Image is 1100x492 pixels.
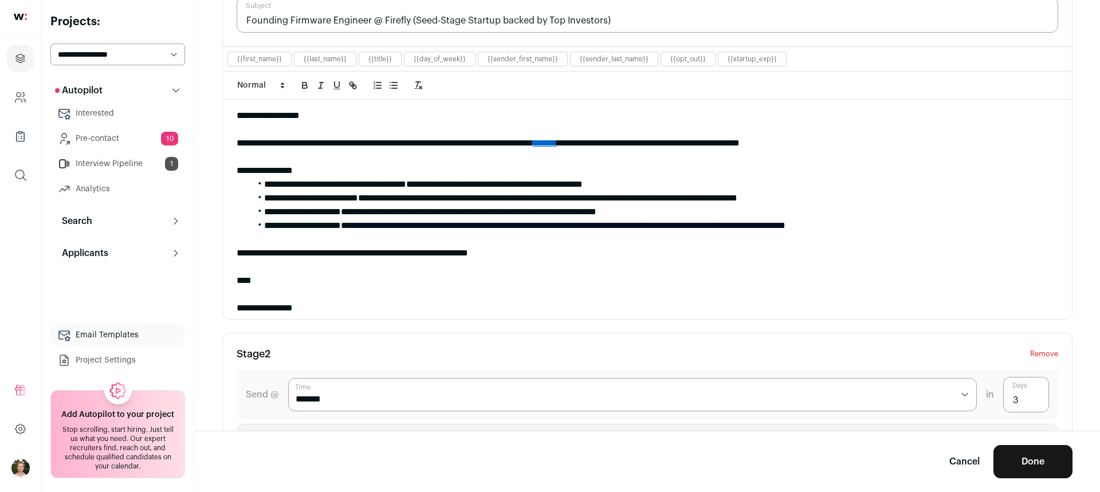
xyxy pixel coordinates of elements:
a: Add Autopilot to your project Stop scrolling, start hiring. Just tell us what you need. Our exper... [50,390,185,478]
span: 1 [165,157,178,171]
button: Remove [1030,347,1058,361]
span: 2 [265,349,270,359]
button: {{sender_first_name}} [488,54,558,64]
a: Cancel [949,455,980,469]
img: 18664549-medium_jpg [11,459,30,477]
button: Applicants [50,242,185,265]
h2: Add Autopilot to your project [61,409,174,420]
label: Send @ [246,388,279,402]
p: Search [55,214,92,228]
span: 10 [161,132,178,145]
button: Done [993,445,1072,478]
h2: Projects: [50,14,185,30]
a: Project Settings [50,349,185,372]
a: Interview Pipeline1 [50,152,185,175]
button: {{first_name}} [237,54,282,64]
a: Email Templates [50,324,185,347]
a: Company Lists [7,123,34,150]
button: {{opt_out}} [670,54,706,64]
div: Stop scrolling, start hiring. Just tell us what you need. Our expert recruiters find, reach out, ... [58,425,178,471]
p: Autopilot [55,84,103,97]
h3: Stage [237,347,270,361]
a: Pre-contact10 [50,127,185,150]
a: Interested [50,102,185,125]
button: {{day_of_week}} [414,54,466,64]
a: Company and ATS Settings [7,84,34,111]
img: wellfound-shorthand-0d5821cbd27db2630d0214b213865d53afaa358527fdda9d0ea32b1df1b89c2c.svg [14,14,27,20]
button: {{title}} [368,54,392,64]
span: in [986,388,994,402]
button: Open dropdown [11,459,30,477]
a: Analytics [50,178,185,200]
input: Subject [237,424,1058,459]
button: {{startup_exp}} [728,54,777,64]
input: Days [1003,377,1049,412]
a: Projects [7,45,34,72]
p: Applicants [55,246,108,260]
button: Search [50,210,185,233]
button: {{sender_last_name}} [580,54,649,64]
button: Autopilot [50,79,185,102]
button: {{last_name}} [304,54,347,64]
